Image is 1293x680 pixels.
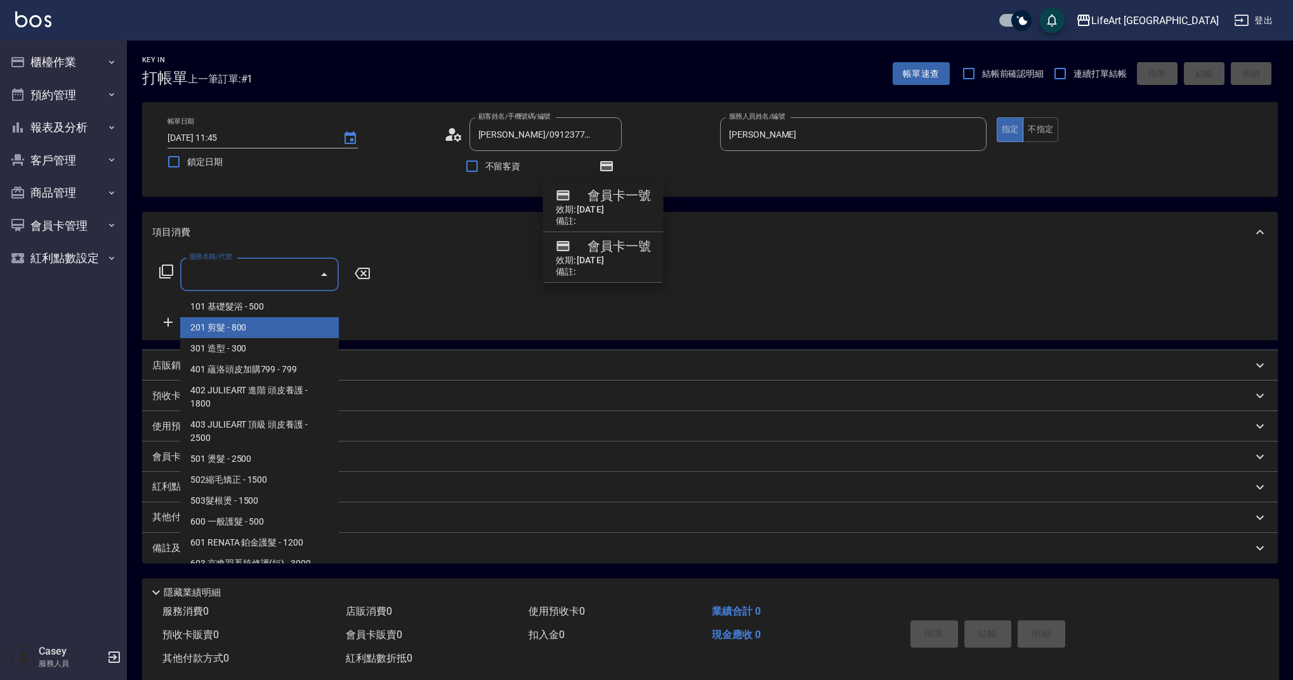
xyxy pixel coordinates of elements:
span: 600 一般護髮 - 500 [180,511,339,532]
button: save [1039,8,1065,33]
span: 連續打單結帳 [1073,67,1127,81]
span: 服務消費 0 [162,605,209,617]
span: 鎖定日期 [187,155,223,169]
button: LifeArt [GEOGRAPHIC_DATA] [1071,8,1224,34]
label: 顧客姓名/手機號碼/編號 [478,112,551,121]
span: 預收卡販賣 0 [162,629,219,641]
div: 其他付款方式入金可用餘額: 0 [142,502,1278,533]
h2: 效期: [DATE] [556,256,651,265]
p: 隱藏業績明細 [164,586,221,599]
button: 帳單速查 [893,62,950,86]
p: 會員卡銷售 [152,450,200,464]
span: 402 JULIEART 進階 頭皮養護 - 1800 [180,380,339,414]
input: YYYY/MM/DD hh:mm [167,128,330,148]
h2: 備註: [556,217,651,225]
button: 客戶管理 [5,144,122,177]
h4: 會員卡一號 [587,188,651,203]
button: 指定 [997,117,1024,142]
span: 501 燙髮 - 2500 [180,448,339,469]
span: 201 剪髮 - 800 [180,317,339,338]
button: 紅利點數設定 [5,242,122,275]
label: 服務名稱/代號 [189,252,232,261]
label: 服務人員姓名/編號 [729,112,785,121]
span: 其他付款方式 0 [162,652,229,664]
button: Close [314,265,334,285]
span: 扣入金 0 [528,629,565,641]
h3: 打帳單 [142,69,188,87]
span: 上一筆訂單:#1 [188,71,253,87]
img: Logo [15,11,51,27]
span: 結帳前確認明細 [982,67,1044,81]
div: 店販銷售 [142,350,1278,381]
button: Choose date, selected date is 2025-09-17 [335,123,365,154]
p: 使用預收卡 [152,420,200,433]
button: 會員卡管理 [5,209,122,242]
h2: 備註: [556,268,651,276]
span: 502縮毛矯正 - 1500 [180,469,339,490]
span: 503髮根燙 - 1500 [180,490,339,511]
h5: Casey [39,645,103,658]
span: 業績合計 0 [712,605,761,617]
span: 不留客資 [485,160,521,173]
span: 店販消費 0 [346,605,392,617]
div: 項目消費 [142,212,1278,252]
div: LifeArt [GEOGRAPHIC_DATA] [1091,13,1219,29]
button: 預約管理 [5,79,122,112]
p: 其他付款方式 [152,511,269,525]
img: Person [10,644,36,670]
span: 601 RENATA 鉑金護髮 - 1200 [180,532,339,553]
div: 紅利點數剩餘點數: 14 [142,472,1278,502]
p: 服務人員 [39,658,103,669]
button: 報表及分析 [5,111,122,144]
h2: Key In [142,56,188,64]
span: 101 基礎髮浴 - 500 [180,296,339,317]
button: 櫃檯作業 [5,46,122,79]
span: 401 蘊洛頭皮加購799 - 799 [180,359,339,380]
span: 會員卡販賣 0 [346,629,402,641]
h2: 效期: [DATE] [556,206,651,214]
div: 使用預收卡 [142,411,1278,441]
div: 會員卡銷售 [142,441,1278,472]
span: 603 京喚羽系統修護(短) - 3000 [180,553,339,574]
p: 項目消費 [152,226,190,239]
span: 403 JULIEART 頂級 頭皮養護 - 2500 [180,414,339,448]
button: 登出 [1229,9,1278,32]
div: 預收卡販賣 [142,381,1278,411]
p: 預收卡販賣 [152,389,200,403]
span: 紅利點數折抵 0 [346,652,412,664]
span: 使用預收卡 0 [528,605,585,617]
p: 備註及來源 [152,542,200,555]
p: 店販銷售 [152,359,190,372]
div: 備註及來源 [142,533,1278,563]
span: 301 造型 - 300 [180,338,339,359]
p: 紅利點數 [152,480,232,494]
label: 帳單日期 [167,117,194,126]
button: 商品管理 [5,176,122,209]
span: 現金應收 0 [712,629,761,641]
button: 不指定 [1023,117,1058,142]
h4: 會員卡一號 [587,239,651,254]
